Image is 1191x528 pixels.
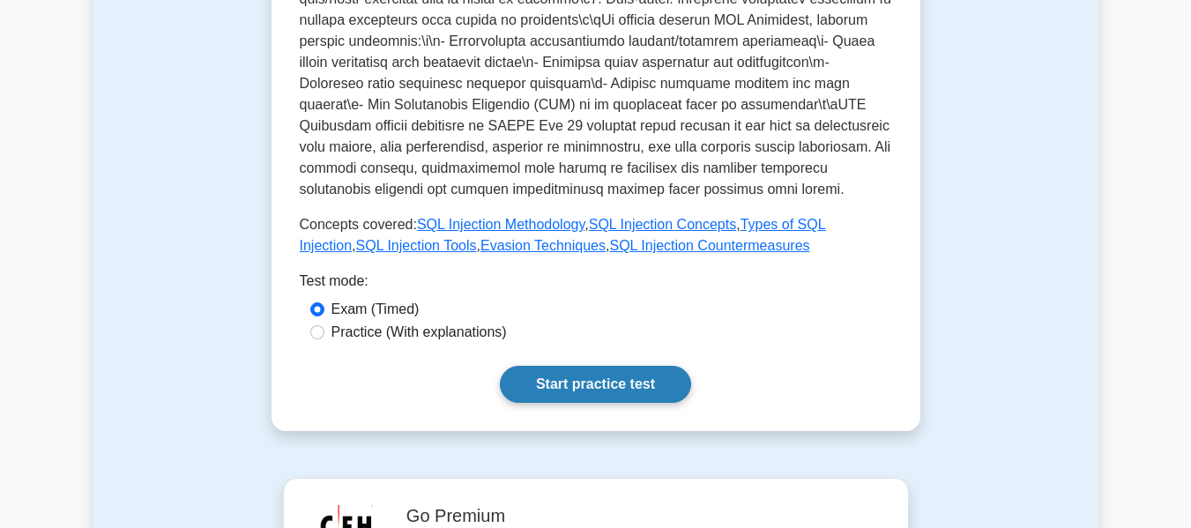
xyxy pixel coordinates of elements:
label: Practice (With explanations) [331,322,507,343]
a: SQL Injection Methodology [417,217,584,232]
a: Evasion Techniques [480,238,606,253]
label: Exam (Timed) [331,299,420,320]
a: SQL Injection Concepts [589,217,737,232]
p: Concepts covered: , , , , , [300,214,892,257]
a: Start practice test [500,366,691,403]
a: SQL Injection Tools [356,238,477,253]
div: Test mode: [300,271,892,299]
a: SQL Injection Countermeasures [609,238,809,253]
